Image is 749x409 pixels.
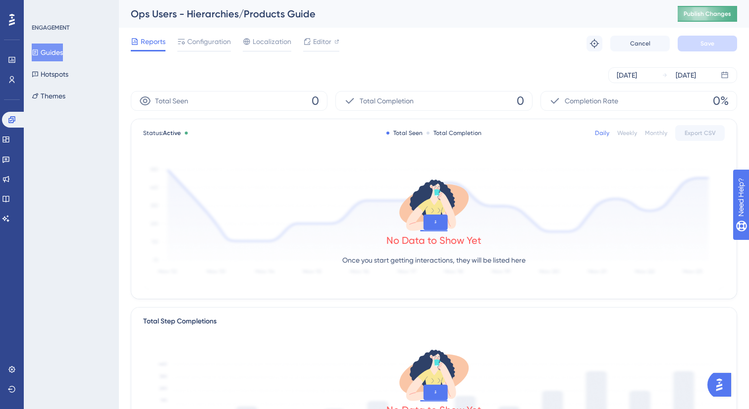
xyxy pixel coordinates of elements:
[23,2,62,14] span: Need Help?
[595,129,609,137] div: Daily
[678,6,737,22] button: Publish Changes
[713,93,729,109] span: 0%
[517,93,524,109] span: 0
[143,316,216,327] div: Total Step Completions
[617,69,637,81] div: [DATE]
[630,40,650,47] span: Cancel
[700,40,714,47] span: Save
[610,36,670,51] button: Cancel
[131,7,653,21] div: Ops Users - Hierarchies/Products Guide
[32,24,69,32] div: ENGAGEMENT
[141,36,165,47] span: Reports
[143,129,181,137] span: Status:
[684,10,731,18] span: Publish Changes
[678,36,737,51] button: Save
[427,129,481,137] div: Total Completion
[386,233,481,247] div: No Data to Show Yet
[386,129,423,137] div: Total Seen
[32,87,65,105] button: Themes
[32,44,63,61] button: Guides
[253,36,291,47] span: Localization
[675,125,725,141] button: Export CSV
[313,36,331,47] span: Editor
[342,254,526,266] p: Once you start getting interactions, they will be listed here
[565,95,618,107] span: Completion Rate
[312,93,319,109] span: 0
[163,130,181,136] span: Active
[707,370,737,400] iframe: UserGuiding AI Assistant Launcher
[645,129,667,137] div: Monthly
[617,129,637,137] div: Weekly
[155,95,188,107] span: Total Seen
[187,36,231,47] span: Configuration
[360,95,414,107] span: Total Completion
[32,65,68,83] button: Hotspots
[676,69,696,81] div: [DATE]
[685,129,716,137] span: Export CSV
